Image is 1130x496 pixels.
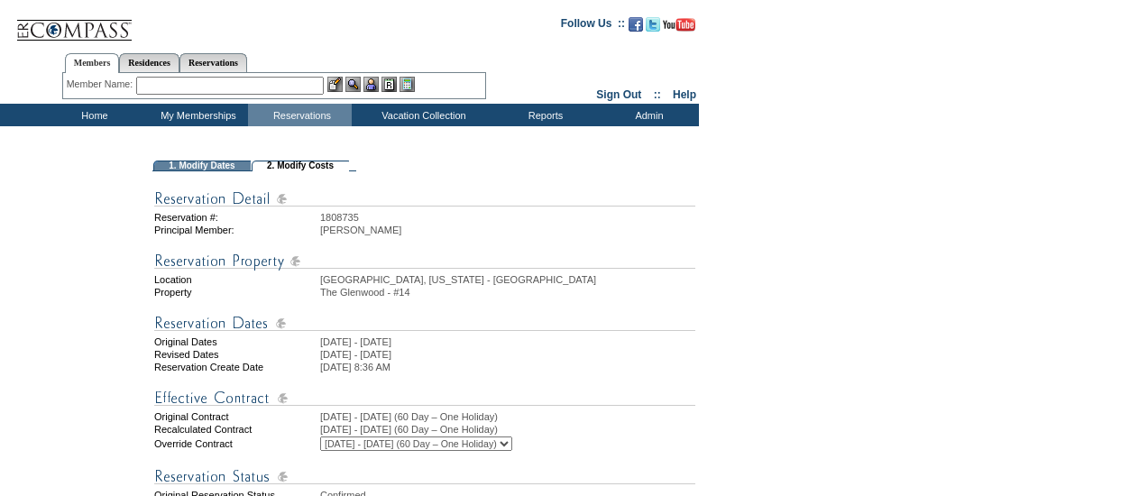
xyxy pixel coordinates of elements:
img: Reservation Status [154,465,695,488]
img: Reservation Property [154,250,695,272]
td: [GEOGRAPHIC_DATA], [US_STATE] - [GEOGRAPHIC_DATA] [320,274,695,285]
td: [DATE] 8:36 AM [320,362,695,372]
a: Members [65,53,120,73]
img: b_calculator.gif [400,77,415,92]
a: Help [673,88,696,101]
img: View [345,77,361,92]
td: [DATE] - [DATE] (60 Day – One Holiday) [320,424,695,435]
img: Reservation Detail [154,188,695,210]
td: Reports [492,104,595,126]
td: Location [154,274,318,285]
img: Reservations [381,77,397,92]
a: Follow us on Twitter [646,23,660,33]
td: Original Contract [154,411,318,422]
td: Admin [595,104,699,126]
td: [DATE] - [DATE] [320,349,695,360]
td: Follow Us :: [561,15,625,37]
td: 1. Modify Dates [153,161,251,171]
td: [DATE] - [DATE] [320,336,695,347]
td: Principal Member: [154,225,318,235]
img: Compass Home [15,5,133,41]
td: Override Contract [154,436,318,451]
img: Reservation Dates [154,312,695,335]
a: Become our fan on Facebook [629,23,643,33]
td: Reservation #: [154,212,318,223]
div: Member Name: [67,77,136,92]
td: Revised Dates [154,349,318,360]
a: Sign Out [596,88,641,101]
img: Effective Contract [154,387,695,409]
td: Reservations [248,104,352,126]
td: [PERSON_NAME] [320,225,695,235]
img: Become our fan on Facebook [629,17,643,32]
td: Home [41,104,144,126]
td: Vacation Collection [352,104,492,126]
td: Original Dates [154,336,318,347]
a: Residences [119,53,179,72]
img: b_edit.gif [327,77,343,92]
img: Subscribe to our YouTube Channel [663,18,695,32]
td: The Glenwood - #14 [320,287,695,298]
td: Recalculated Contract [154,424,318,435]
td: 1808735 [320,212,695,223]
td: [DATE] - [DATE] (60 Day – One Holiday) [320,411,695,422]
td: Reservation Create Date [154,362,318,372]
td: Property [154,287,318,298]
td: 2. Modify Costs [252,161,349,171]
a: Reservations [179,53,247,72]
td: My Memberships [144,104,248,126]
img: Follow us on Twitter [646,17,660,32]
a: Subscribe to our YouTube Channel [663,23,695,33]
span: :: [654,88,661,101]
img: Impersonate [363,77,379,92]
